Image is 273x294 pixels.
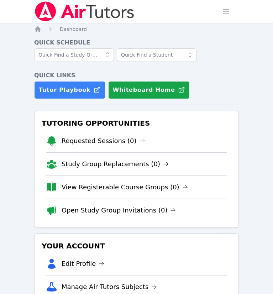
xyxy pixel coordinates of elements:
h4: Quick Schedule [34,38,239,47]
nav: Breadcrumb [34,26,239,33]
a: View Registerable Course Groups (0) [62,182,188,192]
h3: Tutoring Opportunities [40,117,233,130]
a: Study Group Replacements (0) [62,159,169,169]
a: Manage Air Tutors Subjects [62,282,157,292]
button: Whiteboard Home [108,81,190,99]
span: Dashboard [60,26,87,32]
img: Air Tutors [34,1,135,21]
a: Dashboard [60,26,87,33]
a: Requested Sessions (0) [62,136,145,146]
a: Open Study Group Invitations (0) [62,205,176,215]
input: Quick Find a Student [117,48,196,61]
h3: Your Account [40,240,233,252]
input: Quick Find a Study Group [34,48,114,61]
h4: Quick Links [34,71,239,80]
a: Tutor Playbook [34,81,105,99]
a: Edit Profile [62,259,105,269]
